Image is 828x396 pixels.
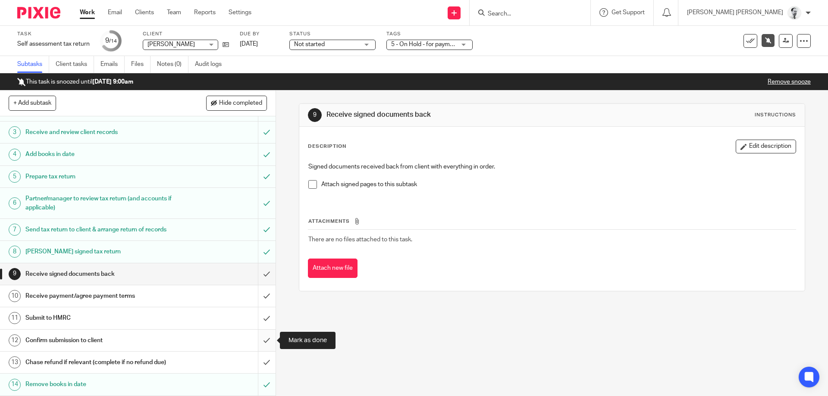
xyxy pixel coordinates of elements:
div: 9 [9,268,21,280]
button: Attach new file [308,259,358,278]
a: Files [131,56,151,73]
h1: Add books in date [25,148,175,161]
div: 11 [9,312,21,324]
div: 12 [9,334,21,346]
p: Description [308,143,346,150]
span: Not started [294,41,325,47]
span: 5 - On Hold - for payment/client approval [391,41,500,47]
div: 9 [308,108,322,122]
a: Emails [100,56,125,73]
label: Tags [386,31,473,37]
a: Work [80,8,95,17]
span: Attachments [308,219,350,224]
a: Team [167,8,181,17]
div: 8 [9,246,21,258]
a: Clients [135,8,154,17]
div: 6 [9,197,21,209]
a: Email [108,8,122,17]
h1: Remove books in date [25,378,175,391]
button: Edit description [736,140,796,153]
h1: Send tax return to client & arrange return of records [25,223,175,236]
b: [DATE] 9:00am [92,79,133,85]
span: There are no files attached to this task. [308,237,412,243]
p: [PERSON_NAME] [PERSON_NAME] [687,8,783,17]
p: This task is snoozed until [17,78,133,86]
h1: [PERSON_NAME] signed tax return [25,245,175,258]
div: 13 [9,356,21,368]
span: Get Support [612,9,645,16]
a: Subtasks [17,56,49,73]
label: Status [289,31,376,37]
a: Settings [229,8,251,17]
p: Attach signed pages to this subtask [321,180,795,189]
div: 7 [9,224,21,236]
h1: Receive and review client records [25,126,175,139]
h1: Receive signed documents back [25,268,175,281]
a: Audit logs [195,56,228,73]
img: Pixie [17,7,60,19]
h1: Prepare tax return [25,170,175,183]
button: + Add subtask [9,96,56,110]
h1: Receive payment/agree payment terms [25,290,175,302]
h1: Submit to HMRC [25,312,175,324]
h1: Partner/manager to review tax return (and accounts if applicable) [25,192,175,214]
img: Mass_2025.jpg [787,6,801,20]
a: Reports [194,8,216,17]
h1: Receive signed documents back [326,110,571,119]
span: [PERSON_NAME] [147,41,195,47]
div: 3 [9,126,21,138]
span: Hide completed [219,100,262,107]
label: Task [17,31,90,37]
a: Notes (0) [157,56,188,73]
div: 14 [9,379,21,391]
span: [DATE] [240,41,258,47]
small: /14 [109,39,117,44]
div: Self assessment tax return [17,40,90,48]
div: Instructions [755,112,796,118]
a: Client tasks [56,56,94,73]
input: Search [487,10,565,18]
div: 9 [105,36,117,46]
button: Hide completed [206,96,267,110]
h1: Chase refund if relevant (complete if no refund due) [25,356,175,369]
div: 4 [9,149,21,161]
div: 10 [9,290,21,302]
label: Client [143,31,229,37]
p: Signed documents received back from client with everything in order. [308,162,795,171]
a: Remove snooze [768,79,811,85]
h1: Confirm submission to client [25,334,175,347]
div: 5 [9,171,21,183]
label: Due by [240,31,279,37]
